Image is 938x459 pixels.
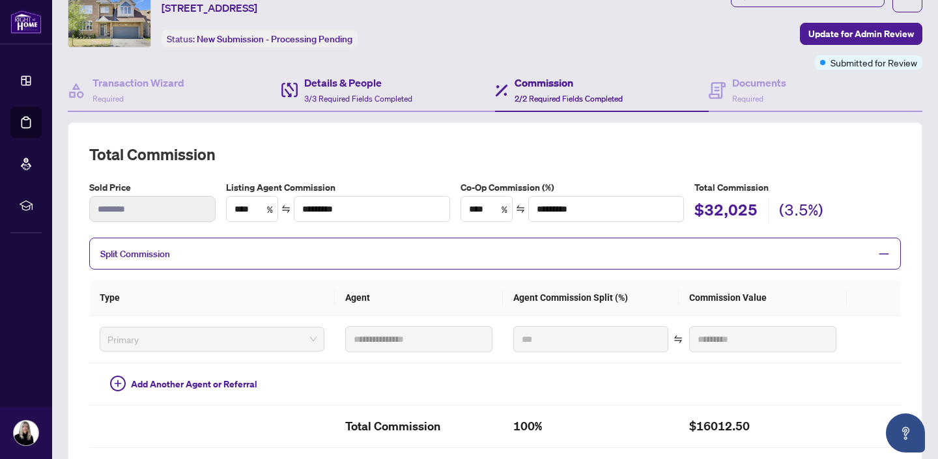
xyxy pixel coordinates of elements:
[515,94,623,104] span: 2/2 Required Fields Completed
[92,94,124,104] span: Required
[779,199,823,224] h2: (3.5%)
[100,374,268,395] button: Add Another Agent or Referral
[162,30,358,48] div: Status:
[513,416,669,437] h2: 100%
[516,204,525,214] span: swap
[800,23,922,45] button: Update for Admin Review
[304,75,412,90] h4: Details & People
[89,144,901,165] h2: Total Commission
[694,180,901,195] h5: Total Commission
[304,94,412,104] span: 3/3 Required Fields Completed
[808,23,914,44] span: Update for Admin Review
[335,280,503,316] th: Agent
[100,248,170,260] span: Split Commission
[131,377,257,391] span: Add Another Agent or Referral
[89,238,901,270] div: Split Commission
[197,33,352,45] span: New Submission - Processing Pending
[679,280,847,316] th: Commission Value
[732,94,763,104] span: Required
[674,335,683,344] span: swap
[461,180,684,195] label: Co-Op Commission (%)
[89,280,335,316] th: Type
[689,416,836,437] h2: $16012.50
[110,376,126,391] span: plus-circle
[89,180,216,195] label: Sold Price
[694,199,758,224] h2: $32,025
[10,10,42,34] img: logo
[92,75,184,90] h4: Transaction Wizard
[345,416,492,437] h2: Total Commission
[226,180,449,195] label: Listing Agent Commission
[515,75,623,90] h4: Commission
[107,329,317,349] span: Primary
[281,204,291,214] span: swap
[14,421,38,445] img: Profile Icon
[732,75,786,90] h4: Documents
[886,413,925,452] button: Open asap
[503,280,679,316] th: Agent Commission Split (%)
[878,248,890,260] span: minus
[831,55,917,70] span: Submitted for Review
